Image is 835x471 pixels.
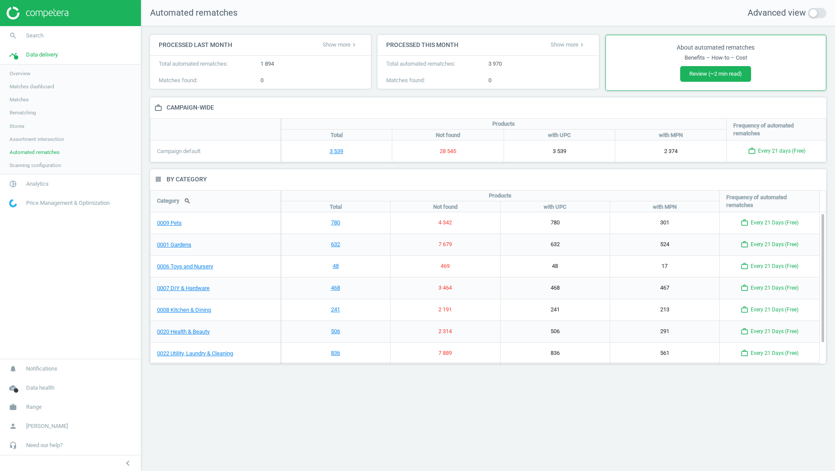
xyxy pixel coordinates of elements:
a: 0020 Health & Beauty [150,321,281,343]
p: 0 [488,77,590,84]
i: keyboard_arrow_right [351,41,357,48]
a: 0001 Gardens [150,234,281,256]
div: 291 [610,321,719,342]
p: 1 894 [261,60,362,68]
i: cloud_done [5,380,21,396]
span: Data health [26,384,54,392]
div: Frequency of automated rematches [720,190,819,212]
span: 468 [331,284,340,292]
p: Matches found : [386,77,488,84]
p: Total automated rematches : [386,60,488,68]
div: 3 464 [390,277,500,299]
i: work_outline [741,219,748,227]
span: 506 [331,327,340,335]
a: 0009 Pets [150,212,281,234]
button: search [179,194,196,208]
div: 7 889 [390,343,500,364]
i: work_outline [748,147,756,155]
a: Show morekeyboard_arrow_right [318,37,362,53]
span: 48 [333,262,339,270]
span: Assortment intersection [10,136,64,143]
span: Every 21 days (Free) [751,284,798,292]
h4: Processed this month [377,35,467,55]
span: Every 21 days (Free) [751,241,798,248]
i: headset_mic [5,437,21,454]
span: Overview [10,70,30,77]
i: work_outline [741,306,748,314]
span: Every 21 days (Free) [751,350,798,357]
div: 467 [610,277,719,299]
div: 301 [610,212,719,234]
p: 3 970 [488,60,590,68]
i: work [5,399,21,415]
div: Not found [392,130,503,140]
div: 561 [610,343,719,364]
div: 241 [500,299,610,321]
i: view_headline [154,175,162,183]
div: 2 314 [390,321,500,342]
a: 0007 DIY & Hardware [150,277,281,299]
span: Search [26,32,43,40]
div: 2 191 [390,299,500,321]
span: Automated rematches [150,7,237,18]
div: 524 [610,234,719,255]
div: Products [281,190,719,201]
span: Every 21 days (Free) [751,263,798,270]
div: 213 [610,299,719,321]
p: Matches found : [159,77,261,84]
span: [PERSON_NAME] [26,422,68,430]
h4: About automated rematches [615,44,817,51]
div: 469 [390,256,500,277]
span: Matches dashboard [10,83,54,90]
span: 241 [331,306,340,314]
div: 17 [610,256,719,277]
a: 0022 Utility, Laundry & Cleaning [150,343,281,364]
div: with MPN [610,201,719,212]
img: ajHJNr6hYgQAAAAASUVORK5CYII= [7,7,68,20]
div: Products [281,119,726,130]
i: keyboard_arrow_right [578,41,585,48]
span: Rematching [10,109,36,116]
i: search [5,27,21,44]
span: Show more [323,41,357,48]
p: 0 [261,77,362,84]
h4: Campaign-wide [162,97,223,118]
i: work_outline [741,241,748,248]
div: with UPC [504,130,615,140]
div: with MPN [615,130,726,140]
a: 0006 Toys and Nursery [150,256,281,277]
i: timeline [5,47,21,63]
i: pie_chart_outlined [5,176,21,192]
span: Need our help? [26,441,63,449]
span: Every 21 days (Free) [751,219,798,227]
span: Matches [10,96,29,103]
div: Total [281,201,390,212]
div: 780 [500,212,610,234]
div: 468 [500,277,610,299]
button: Review (~2 min read) [680,66,751,82]
div: Total [281,130,392,140]
span: Range [26,403,42,411]
div: 506 [500,321,610,342]
i: chevron_left [123,458,133,468]
span: Scanning configuration [10,162,61,169]
div: Campaign default [150,140,281,162]
span: 3 539 [330,147,343,155]
img: wGWNvw8QSZomAAAAABJRU5ErkJggg== [9,199,17,207]
div: 28 545 [392,140,503,162]
div: Frequency of automated rematches [727,119,826,140]
span: 632 [331,241,340,248]
span: Every 21 days (Free) [751,328,798,335]
div: 3 539 [504,140,615,162]
span: Show more [551,41,585,48]
div: 4 342 [390,212,500,234]
p: Total automated rematches : [159,60,261,68]
span: Data delivery [26,51,58,59]
a: Show morekeyboard_arrow_right [546,37,590,53]
span: 836 [331,349,340,357]
div: Category [150,190,281,212]
h4: Processed last month [150,35,241,55]
div: 2 374 [615,140,726,162]
button: chevron_left [117,458,139,469]
a: 0008 Kitchen & Dining [150,299,281,321]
